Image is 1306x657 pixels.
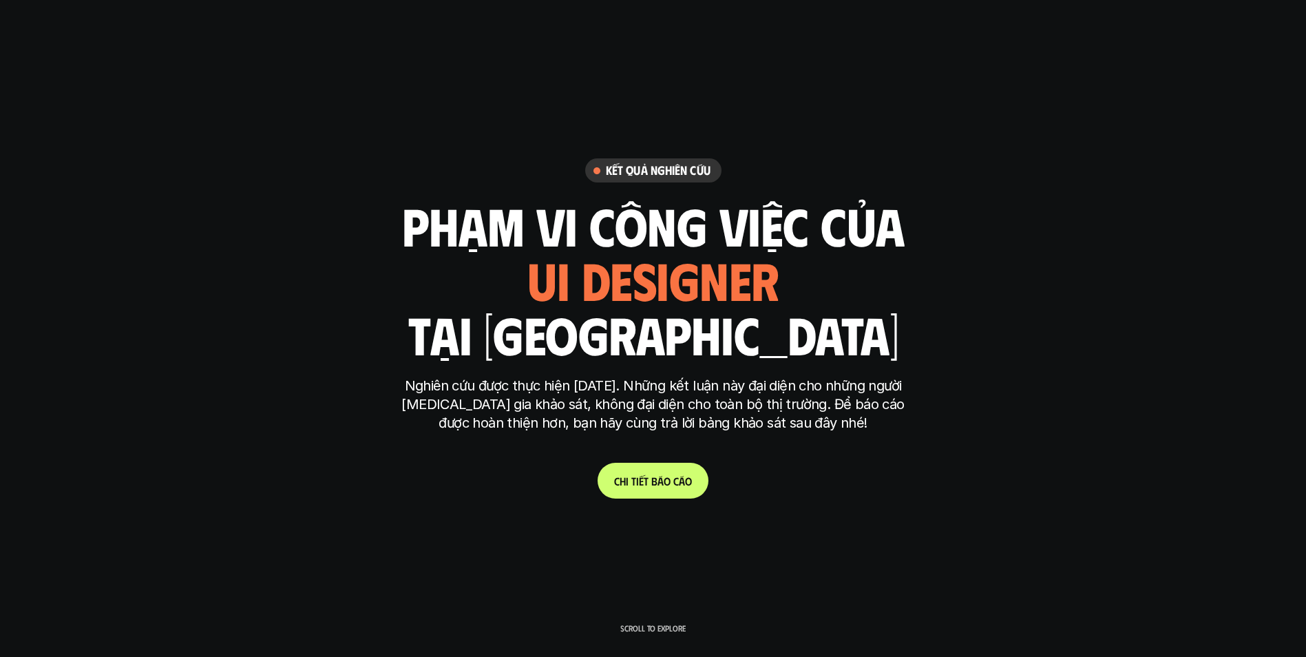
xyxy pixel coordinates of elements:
[657,474,664,488] span: á
[685,474,692,488] span: o
[673,474,679,488] span: c
[636,474,639,488] span: i
[620,623,686,633] p: Scroll to explore
[679,474,685,488] span: á
[402,196,905,254] h1: phạm vi công việc của
[626,474,629,488] span: i
[620,474,626,488] span: h
[644,474,649,488] span: t
[639,474,644,488] span: ế
[651,474,657,488] span: b
[408,305,898,363] h1: tại [GEOGRAPHIC_DATA]
[395,377,912,432] p: Nghiên cứu được thực hiện [DATE]. Những kết luận này đại diện cho những người [MEDICAL_DATA] gia ...
[631,474,636,488] span: t
[606,163,710,178] h6: Kết quả nghiên cứu
[614,474,620,488] span: C
[664,474,671,488] span: o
